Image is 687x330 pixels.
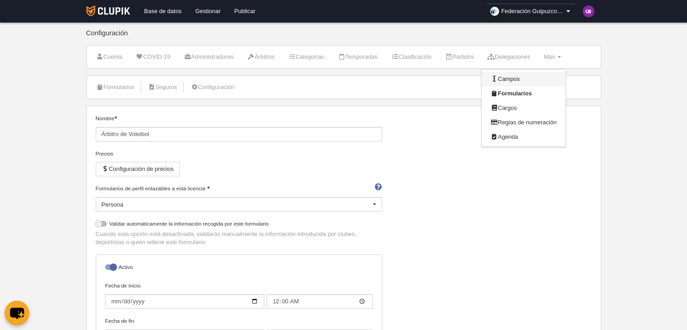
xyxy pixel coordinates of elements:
button: chat-button [5,301,29,325]
input: Fecha de inicio [105,294,264,309]
a: Campos [481,72,565,86]
span: Federación Guipuzcoana de Voleibol [501,7,565,16]
i: Obligatorio [207,186,210,189]
label: Activo [105,263,373,273]
a: Delegaciones [482,50,535,64]
a: COVID-19 [131,50,175,64]
span: Persona [102,201,123,208]
label: Nombre [96,114,382,141]
a: Cuenta [91,50,127,64]
a: Federación Guipuzcoana de Voleibol [486,4,576,19]
a: Administradores [179,50,238,64]
i: Obligatorio [114,116,117,119]
a: Categorías [283,50,329,64]
a: Cargos [481,101,565,115]
a: Configuración [186,80,239,94]
button: Configuración de precios [96,162,180,176]
a: Seguros [143,80,182,94]
a: Formularios [91,80,140,94]
input: Nombre [96,127,382,141]
a: Más [539,50,566,64]
label: Fecha de inicio [105,282,373,309]
p: Cuando esta opción está desactivada, validarás manualmente la información introducida por clubes,... [96,230,382,246]
img: c2l6ZT0zMHgzMCZmcz05JnRleHQ9R0ImYmc9OGUyNGFh.png [583,5,594,17]
span: Más [544,53,555,60]
img: Clupik [86,5,130,16]
a: Temporadas [333,50,383,64]
img: Oa9FKPTX8wTZ.30x30.jpg [490,7,499,16]
a: Partidos [440,50,479,64]
div: Configuración [86,29,601,45]
a: Formularios [481,86,565,101]
a: Reglas de numeración [481,115,565,130]
label: Validar automáticamente la información recogida por este formulario [96,220,382,230]
label: Formularios de perfil enlazables a esta licencia [96,184,382,193]
a: Agenda [481,130,565,144]
div: Precios [96,150,382,158]
input: Fecha de inicio [266,294,373,309]
a: Clasificación [386,50,436,64]
a: Árbitros [242,50,280,64]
